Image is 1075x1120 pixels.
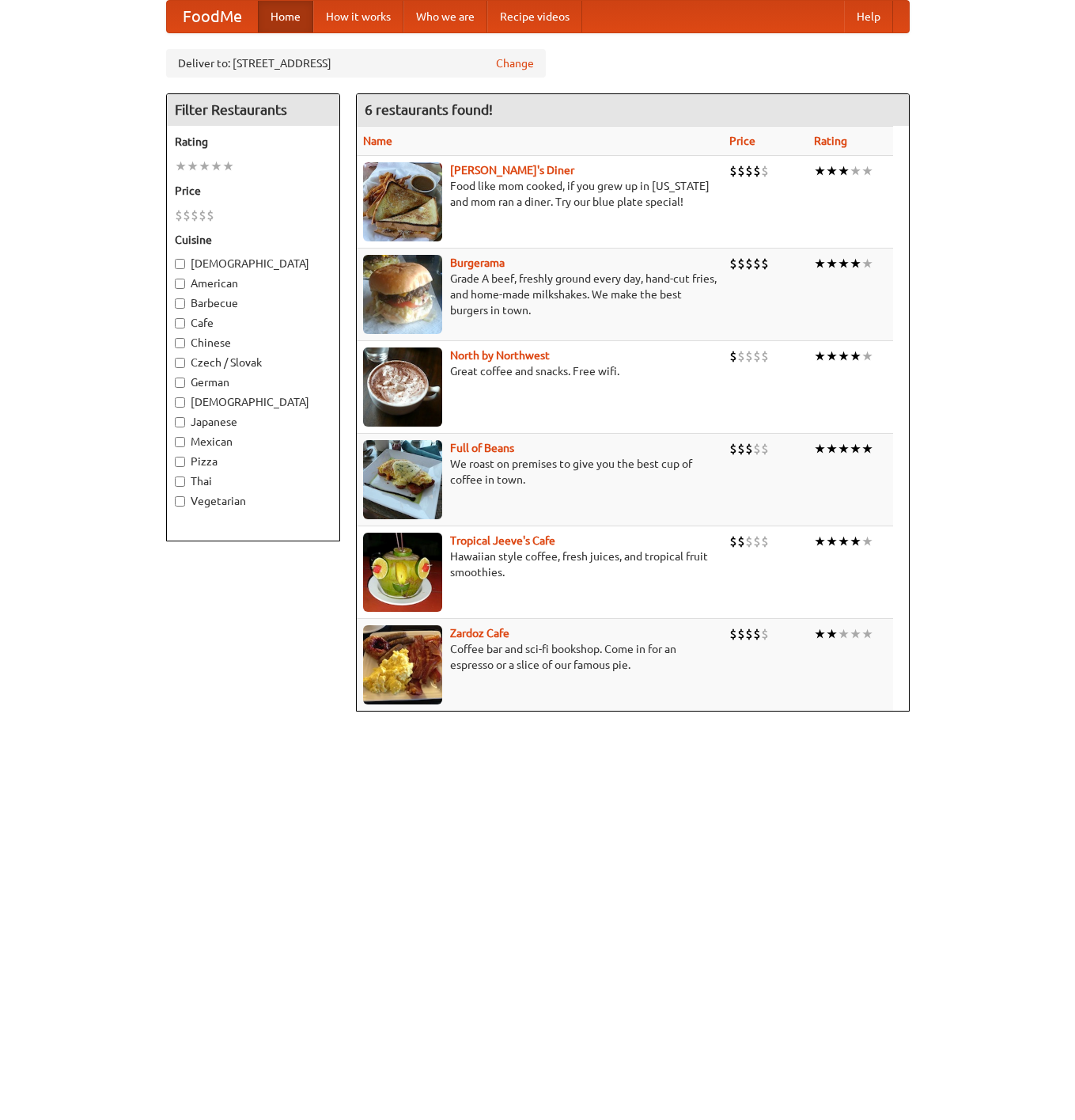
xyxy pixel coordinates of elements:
[838,347,850,365] li: ★
[175,476,185,487] input: Thai
[753,625,761,643] li: $
[450,164,574,177] a: [PERSON_NAME]'s Diner
[206,207,214,224] li: $
[191,207,199,224] li: $
[761,533,769,550] li: $
[175,378,185,388] input: German
[487,1,582,32] a: Recipe videos
[199,158,210,175] li: ★
[166,49,546,78] div: Deliver to: [STREET_ADDRESS]
[826,440,838,457] li: ★
[175,338,185,348] input: Chinese
[745,440,753,457] li: $
[175,473,331,489] label: Thai
[313,1,403,32] a: How it works
[175,434,331,450] label: Mexican
[753,533,761,550] li: $
[363,135,392,147] a: Name
[175,183,331,199] h5: Price
[826,255,838,272] li: ★
[450,627,509,640] a: Zardoz Cafe
[175,358,185,368] input: Czech / Slovak
[745,162,753,180] li: $
[175,259,185,269] input: [DEMOGRAPHIC_DATA]
[761,255,769,272] li: $
[363,625,442,704] img: zardoz.jpg
[222,158,234,175] li: ★
[850,625,861,643] li: ★
[737,255,745,272] li: $
[175,315,331,331] label: Cafe
[814,625,826,643] li: ★
[175,437,185,447] input: Mexican
[175,355,331,370] label: Czech / Slovak
[844,1,893,32] a: Help
[363,363,717,379] p: Great coffee and snacks. Free wifi.
[175,454,331,469] label: Pizza
[814,347,826,365] li: ★
[814,440,826,457] li: ★
[861,347,873,365] li: ★
[729,533,737,550] li: $
[175,318,185,328] input: Cafe
[761,625,769,643] li: $
[175,417,185,427] input: Japanese
[753,162,761,180] li: $
[175,256,331,271] label: [DEMOGRAPHIC_DATA]
[861,440,873,457] li: ★
[861,533,873,550] li: ★
[838,255,850,272] li: ★
[729,135,755,147] a: Price
[363,456,717,488] p: We roast on premises to give you the best cup of coffee in town.
[850,255,861,272] li: ★
[737,625,745,643] li: $
[826,162,838,180] li: ★
[450,256,505,269] a: Burgerama
[814,255,826,272] li: ★
[363,162,442,241] img: sallys.jpg
[745,255,753,272] li: $
[729,162,737,180] li: $
[175,275,331,291] label: American
[175,134,331,150] h5: Rating
[838,162,850,180] li: ★
[838,533,850,550] li: ★
[175,493,331,509] label: Vegetarian
[814,533,826,550] li: ★
[363,440,442,519] img: beans.jpg
[175,414,331,430] label: Japanese
[737,440,745,457] li: $
[729,625,737,643] li: $
[199,207,206,224] li: $
[175,496,185,507] input: Vegetarian
[745,347,753,365] li: $
[363,641,717,673] p: Coffee bar and sci-fi bookshop. Come in for an espresso or a slice of our famous pie.
[363,549,717,580] p: Hawaiian style coffee, fresh juices, and tropical fruit smoothies.
[861,162,873,180] li: ★
[729,347,737,365] li: $
[838,625,850,643] li: ★
[365,102,493,117] ng-pluralize: 6 restaurants found!
[761,162,769,180] li: $
[850,533,861,550] li: ★
[175,279,185,289] input: American
[737,533,745,550] li: $
[175,158,187,175] li: ★
[753,255,761,272] li: $
[737,347,745,365] li: $
[363,347,442,427] img: north.jpg
[175,295,331,311] label: Barbecue
[450,442,514,454] a: Full of Beans
[450,349,550,362] b: North by Northwest
[167,1,258,32] a: FoodMe
[826,347,838,365] li: ★
[363,178,717,210] p: Food like mom cooked, if you grew up in [US_STATE] and mom ran a diner. Try our blue plate special!
[450,534,555,547] a: Tropical Jeeve's Cafe
[861,625,873,643] li: ★
[363,271,717,318] p: Grade A beef, freshly ground every day, hand-cut fries, and home-made milkshakes. We make the bes...
[175,207,183,224] li: $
